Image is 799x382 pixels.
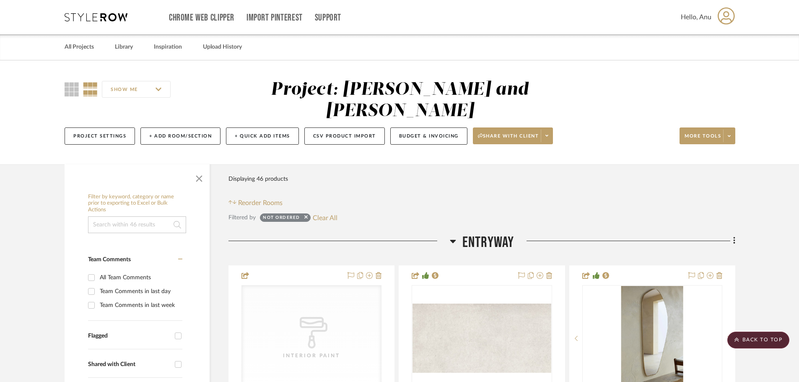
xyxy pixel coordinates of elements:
[681,12,711,22] span: Hello, Anu
[270,351,353,360] div: Interior Paint
[727,332,789,348] scroll-to-top-button: BACK TO TOP
[462,234,514,252] span: Entryway
[246,14,303,21] a: Import Pinterest
[65,127,135,145] button: Project Settings
[315,14,341,21] a: Support
[238,198,283,208] span: Reorder Rooms
[100,299,180,312] div: Team Comments in last week
[88,333,171,340] div: Flagged
[88,361,171,368] div: Shared with Client
[304,127,385,145] button: CSV Product Import
[154,42,182,53] a: Inspiration
[478,133,539,146] span: Share with client
[680,127,735,144] button: More tools
[313,212,337,223] button: Clear All
[271,81,529,120] div: Project: [PERSON_NAME] and [PERSON_NAME]
[228,213,256,222] div: Filtered by
[228,198,283,208] button: Reorder Rooms
[88,216,186,233] input: Search within 46 results
[228,171,288,187] div: Displaying 46 products
[685,133,721,146] span: More tools
[88,194,186,213] h6: Filter by keyword, category or name prior to exporting to Excel or Bulk Actions
[191,169,208,185] button: Close
[412,304,551,373] img: T1-Mist Tile
[115,42,133,53] a: Library
[390,127,467,145] button: Budget & Invoicing
[100,285,180,298] div: Team Comments in last day
[203,42,242,53] a: Upload History
[169,14,234,21] a: Chrome Web Clipper
[226,127,299,145] button: + Quick Add Items
[263,215,300,223] div: Not ordered
[65,42,94,53] a: All Projects
[140,127,221,145] button: + Add Room/Section
[100,271,180,284] div: All Team Comments
[473,127,553,144] button: Share with client
[88,257,131,262] span: Team Comments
